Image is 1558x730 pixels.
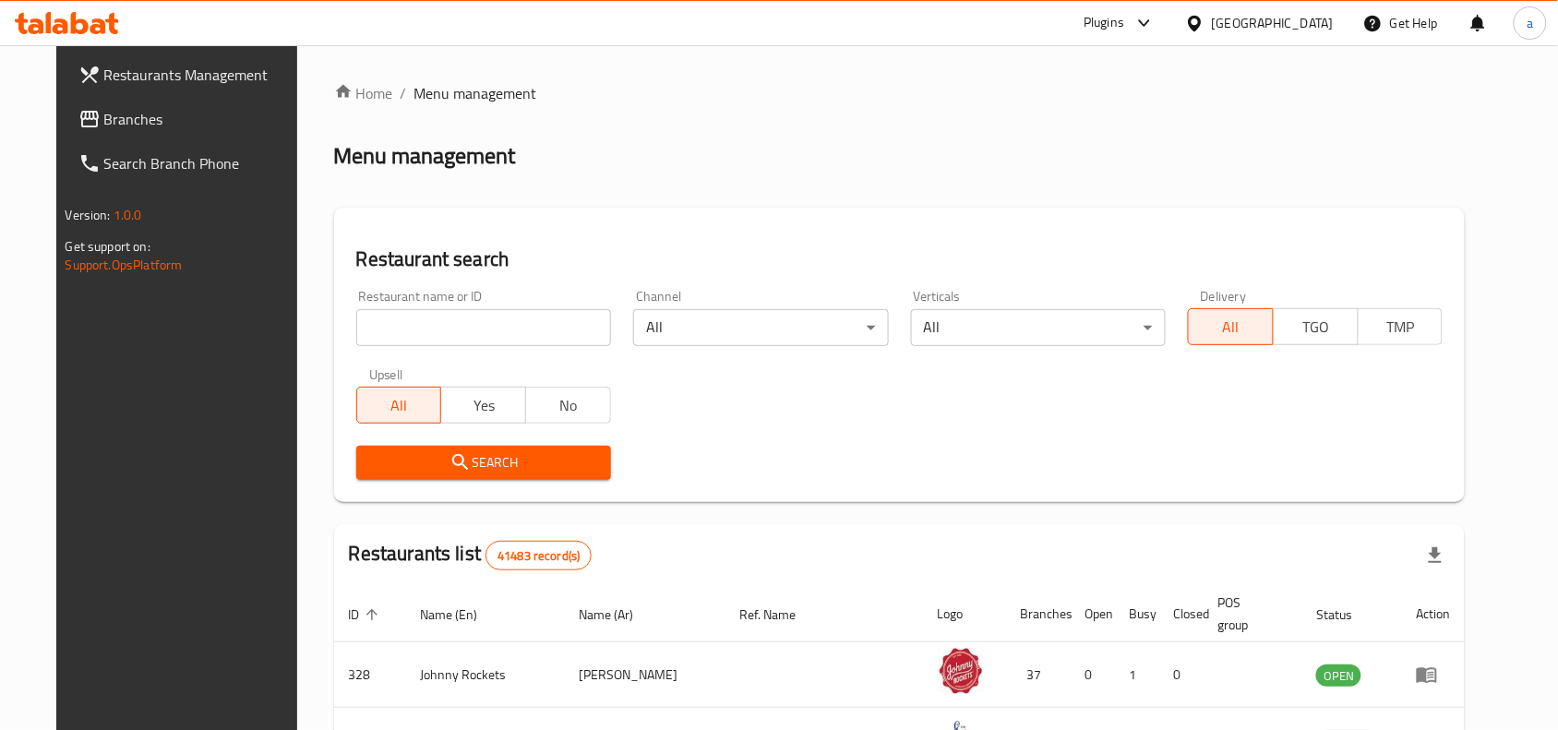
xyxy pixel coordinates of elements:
[911,309,1166,346] div: All
[104,108,302,130] span: Branches
[1071,586,1115,642] th: Open
[334,82,1466,104] nav: breadcrumb
[356,387,442,424] button: All
[1006,642,1071,708] td: 37
[1159,642,1204,708] td: 0
[485,541,592,570] div: Total records count
[1281,314,1351,341] span: TGO
[579,604,657,626] span: Name (Ar)
[356,245,1444,273] h2: Restaurant search
[114,203,142,227] span: 1.0.0
[401,82,407,104] li: /
[1273,308,1359,345] button: TGO
[1527,13,1533,33] span: a
[1218,592,1280,636] span: POS group
[356,309,611,346] input: Search for restaurant name or ID..
[406,642,565,708] td: Johnny Rockets
[1196,314,1266,341] span: All
[66,253,183,277] a: Support.OpsPlatform
[440,387,526,424] button: Yes
[564,642,725,708] td: [PERSON_NAME]
[104,64,302,86] span: Restaurants Management
[414,82,537,104] span: Menu management
[1159,586,1204,642] th: Closed
[1006,586,1071,642] th: Branches
[369,368,403,381] label: Upsell
[66,234,150,258] span: Get support on:
[633,309,888,346] div: All
[739,604,820,626] span: Ref. Name
[938,648,984,694] img: Johnny Rockets
[104,152,302,174] span: Search Branch Phone
[421,604,502,626] span: Name (En)
[334,642,406,708] td: 328
[1416,664,1450,686] div: Menu
[64,53,317,97] a: Restaurants Management
[1413,533,1457,578] div: Export file
[1201,290,1247,303] label: Delivery
[525,387,611,424] button: No
[923,586,1006,642] th: Logo
[64,97,317,141] a: Branches
[533,392,604,419] span: No
[1188,308,1274,345] button: All
[1115,586,1159,642] th: Busy
[1401,586,1465,642] th: Action
[349,604,384,626] span: ID
[356,446,611,480] button: Search
[365,392,435,419] span: All
[334,141,516,171] h2: Menu management
[334,82,393,104] a: Home
[66,203,111,227] span: Version:
[1084,12,1124,34] div: Plugins
[1316,604,1376,626] span: Status
[1316,664,1361,687] div: OPEN
[1316,665,1361,687] span: OPEN
[486,547,591,565] span: 41483 record(s)
[64,141,317,185] a: Search Branch Phone
[449,392,519,419] span: Yes
[1071,642,1115,708] td: 0
[1366,314,1436,341] span: TMP
[349,540,593,570] h2: Restaurants list
[1358,308,1444,345] button: TMP
[1115,642,1159,708] td: 1
[371,451,596,474] span: Search
[1212,13,1334,33] div: [GEOGRAPHIC_DATA]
